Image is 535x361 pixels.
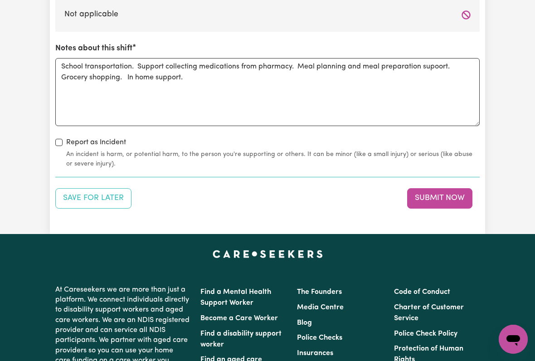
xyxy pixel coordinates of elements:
[407,188,472,208] button: Submit your job report
[200,330,282,348] a: Find a disability support worker
[297,334,342,341] a: Police Checks
[394,304,464,322] a: Charter of Customer Service
[200,288,271,307] a: Find a Mental Health Support Worker
[200,315,278,322] a: Become a Care Worker
[297,304,344,311] a: Media Centre
[55,188,131,208] button: Save your job report
[499,325,528,354] iframe: Button to launch messaging window
[394,330,457,337] a: Police Check Policy
[64,9,471,20] label: Not applicable
[55,43,132,54] label: Notes about this shift
[297,319,312,327] a: Blog
[66,137,126,148] label: Report as Incident
[394,288,450,296] a: Code of Conduct
[55,58,480,126] textarea: School transportation. Support collecting medications from pharmacy. Meal planning and meal prepa...
[213,250,323,258] a: Careseekers home page
[297,350,333,357] a: Insurances
[66,150,480,169] small: An incident is harm, or potential harm, to the person you're supporting or others. It can be mino...
[297,288,342,296] a: The Founders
